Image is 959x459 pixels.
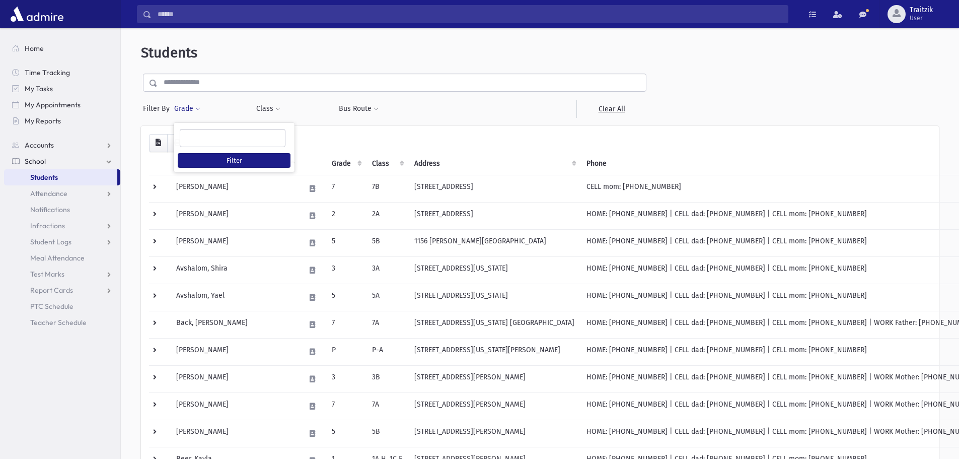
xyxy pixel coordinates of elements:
[910,6,933,14] span: Traitzik
[366,392,408,420] td: 7A
[366,311,408,338] td: 7A
[30,173,58,182] span: Students
[366,229,408,256] td: 5B
[4,266,120,282] a: Test Marks
[4,169,117,185] a: Students
[30,253,85,263] span: Meal Attendance
[326,256,366,284] td: 3
[25,84,53,93] span: My Tasks
[170,152,299,175] th: Student: activate to sort column descending
[170,311,299,338] td: Back, [PERSON_NAME]
[366,284,408,311] td: 5A
[366,365,408,392] td: 3B
[170,202,299,229] td: [PERSON_NAME]
[170,229,299,256] td: [PERSON_NAME]
[149,134,168,152] button: CSV
[170,175,299,202] td: [PERSON_NAME]
[174,100,201,118] button: Grade
[408,392,580,420] td: [STREET_ADDRESS][PERSON_NAME]
[366,256,408,284] td: 3A
[170,284,299,311] td: Avshalom, Yael
[4,81,120,97] a: My Tasks
[366,175,408,202] td: 7B
[408,152,580,175] th: Address: activate to sort column ascending
[25,157,46,166] span: School
[326,175,366,202] td: 7
[576,100,646,118] a: Clear All
[326,338,366,365] td: P
[408,338,580,365] td: [STREET_ADDRESS][US_STATE][PERSON_NAME]
[30,302,73,311] span: PTC Schedule
[4,153,120,169] a: School
[4,218,120,234] a: Infractions
[141,44,197,61] span: Students
[170,420,299,447] td: [PERSON_NAME]
[4,113,120,129] a: My Reports
[408,284,580,311] td: [STREET_ADDRESS][US_STATE]
[326,152,366,175] th: Grade: activate to sort column ascending
[326,365,366,392] td: 3
[25,116,61,125] span: My Reports
[408,202,580,229] td: [STREET_ADDRESS]
[143,103,174,114] span: Filter By
[4,185,120,202] a: Attendance
[30,286,73,295] span: Report Cards
[30,189,67,198] span: Attendance
[326,229,366,256] td: 5
[408,311,580,338] td: [STREET_ADDRESS][US_STATE] [GEOGRAPHIC_DATA]
[170,392,299,420] td: [PERSON_NAME]
[366,202,408,229] td: 2A
[326,420,366,447] td: 5
[30,237,71,246] span: Student Logs
[408,175,580,202] td: [STREET_ADDRESS]
[366,338,408,365] td: P-A
[326,311,366,338] td: 7
[4,250,120,266] a: Meal Attendance
[30,205,70,214] span: Notifications
[25,44,44,53] span: Home
[4,314,120,331] a: Teacher Schedule
[366,152,408,175] th: Class: activate to sort column ascending
[30,221,65,230] span: Infractions
[326,284,366,311] td: 5
[4,64,120,81] a: Time Tracking
[326,202,366,229] td: 2
[4,40,120,56] a: Home
[178,153,290,168] button: Filter
[326,392,366,420] td: 7
[408,365,580,392] td: [STREET_ADDRESS][PERSON_NAME]
[152,5,788,23] input: Search
[4,202,120,218] a: Notifications
[408,256,580,284] td: [STREET_ADDRESS][US_STATE]
[167,134,187,152] button: Print
[910,14,933,22] span: User
[366,420,408,447] td: 5B
[4,97,120,113] a: My Appointments
[4,298,120,314] a: PTC Schedule
[25,68,70,77] span: Time Tracking
[30,318,87,327] span: Teacher Schedule
[408,420,580,447] td: [STREET_ADDRESS][PERSON_NAME]
[4,137,120,153] a: Accounts
[170,338,299,365] td: [PERSON_NAME]
[170,256,299,284] td: Avshalom, Shira
[8,4,66,24] img: AdmirePro
[408,229,580,256] td: 1156 [PERSON_NAME][GEOGRAPHIC_DATA]
[338,100,379,118] button: Bus Route
[25,141,54,150] span: Accounts
[170,365,299,392] td: [PERSON_NAME]
[25,100,81,109] span: My Appointments
[4,234,120,250] a: Student Logs
[256,100,281,118] button: Class
[4,282,120,298] a: Report Cards
[30,270,64,279] span: Test Marks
